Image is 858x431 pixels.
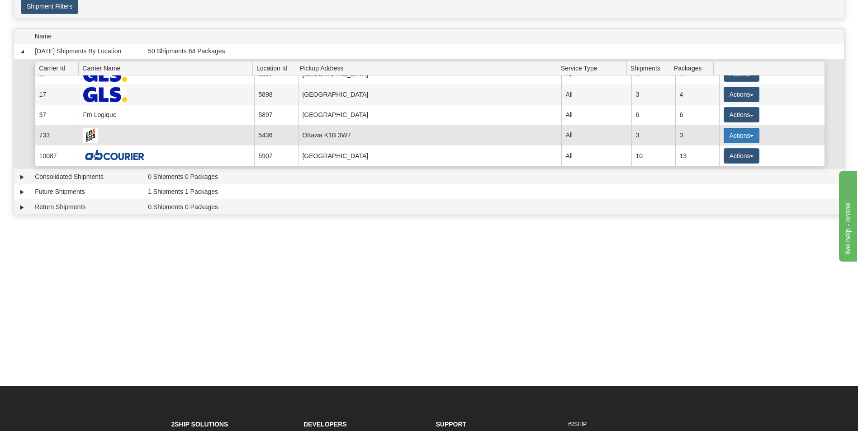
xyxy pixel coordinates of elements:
[724,128,760,143] button: Actions
[31,43,144,59] td: [DATE] Shipments By Location
[83,87,128,102] img: GLS Canada
[35,84,79,105] td: 17
[18,187,27,197] a: Expand
[83,128,98,143] img: Day & Ross
[35,145,79,166] td: 10087
[724,107,760,122] button: Actions
[675,125,719,145] td: 3
[631,145,675,166] td: 10
[561,105,631,125] td: All
[303,421,347,428] strong: Developers
[31,199,144,215] td: Return Shipments
[31,184,144,200] td: Future Shipments
[254,125,298,145] td: 5436
[256,61,296,75] span: Location Id
[35,105,79,125] td: 37
[675,84,719,105] td: 4
[631,125,675,145] td: 3
[18,203,27,212] a: Expand
[631,105,675,125] td: 6
[298,125,561,145] td: Ottawa K1B 3W7
[171,421,228,428] strong: 2Ship Solutions
[82,61,252,75] span: Carrier Name
[83,148,147,163] img: A&B Courier
[35,29,144,43] span: Name
[144,169,844,184] td: 0 Shipments 0 Packages
[79,105,254,125] td: Fm Logique
[631,84,675,105] td: 3
[144,43,844,59] td: 50 Shipments 64 Packages
[675,105,719,125] td: 6
[254,105,298,125] td: 5897
[630,61,670,75] span: Shipments
[18,173,27,182] a: Expand
[561,84,631,105] td: All
[254,145,298,166] td: 5907
[724,87,760,102] button: Actions
[436,421,467,428] strong: Support
[31,169,144,184] td: Consolidated Shipments
[144,199,844,215] td: 0 Shipments 0 Packages
[39,61,79,75] span: Carrier Id
[724,148,760,164] button: Actions
[561,145,631,166] td: All
[675,145,719,166] td: 13
[7,5,84,16] div: live help - online
[561,125,631,145] td: All
[298,84,561,105] td: [GEOGRAPHIC_DATA]
[837,169,857,262] iframe: chat widget
[674,61,714,75] span: Packages
[144,184,844,200] td: 1 Shipments 1 Packages
[561,61,626,75] span: Service Type
[298,145,561,166] td: [GEOGRAPHIC_DATA]
[35,125,79,145] td: 733
[298,105,561,125] td: [GEOGRAPHIC_DATA]
[568,422,687,427] h6: #2SHIP
[18,47,27,56] a: Collapse
[254,84,298,105] td: 5898
[300,61,557,75] span: Pickup Address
